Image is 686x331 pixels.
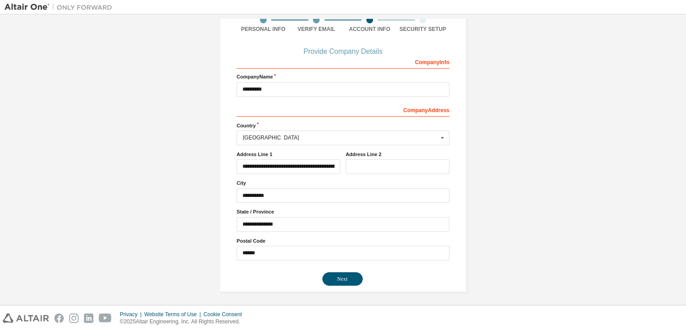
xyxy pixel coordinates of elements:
[243,135,438,140] div: [GEOGRAPHIC_DATA]
[4,3,117,12] img: Altair One
[346,151,449,158] label: Address Line 2
[99,314,112,323] img: youtube.svg
[396,26,450,33] div: Security Setup
[237,208,449,215] label: State / Province
[54,314,64,323] img: facebook.svg
[343,26,396,33] div: Account Info
[203,311,247,318] div: Cookie Consent
[237,237,449,244] label: Postal Code
[237,122,449,129] label: Country
[237,102,449,117] div: Company Address
[290,26,343,33] div: Verify Email
[120,318,247,326] p: © 2025 Altair Engineering, Inc. All Rights Reserved.
[237,54,449,69] div: Company Info
[322,272,363,286] button: Next
[237,73,449,80] label: Company Name
[237,151,340,158] label: Address Line 1
[144,311,203,318] div: Website Terms of Use
[3,314,49,323] img: altair_logo.svg
[237,49,449,54] div: Provide Company Details
[69,314,79,323] img: instagram.svg
[237,26,290,33] div: Personal Info
[237,179,449,187] label: City
[120,311,144,318] div: Privacy
[84,314,93,323] img: linkedin.svg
